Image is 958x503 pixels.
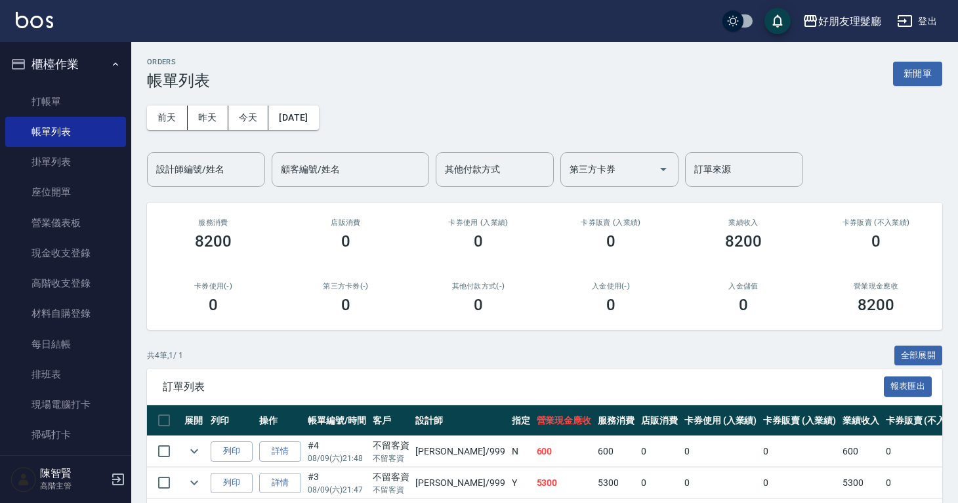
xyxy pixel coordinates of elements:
[295,282,396,291] h2: 第三方卡券(-)
[858,296,894,314] h3: 8200
[533,436,595,467] td: 600
[16,12,53,28] img: Logo
[412,405,508,436] th: 設計師
[341,232,350,251] h3: 0
[5,298,126,329] a: 材料自購登錄
[369,405,413,436] th: 客戶
[594,468,638,498] td: 5300
[412,436,508,467] td: [PERSON_NAME] /999
[474,232,483,251] h3: 0
[560,218,661,227] h2: 卡券販賣 (入業績)
[594,436,638,467] td: 600
[40,480,107,492] p: 高階主管
[893,67,942,79] a: 新開單
[693,282,794,291] h2: 入金儲值
[412,468,508,498] td: [PERSON_NAME] /999
[259,473,301,493] a: 詳情
[760,405,839,436] th: 卡券販賣 (入業績)
[308,484,366,496] p: 08/09 (六) 21:47
[839,436,883,467] td: 600
[760,468,839,498] td: 0
[474,296,483,314] h3: 0
[341,296,350,314] h3: 0
[211,441,253,462] button: 列印
[147,58,210,66] h2: ORDERS
[693,218,794,227] h2: 業績收入
[5,238,126,268] a: 現金收支登錄
[209,296,218,314] h3: 0
[797,8,886,35] button: 好朋友理髮廳
[509,436,533,467] td: N
[764,8,791,34] button: save
[373,453,409,464] p: 不留客資
[509,405,533,436] th: 指定
[295,218,396,227] h2: 店販消費
[5,87,126,117] a: 打帳單
[373,439,409,453] div: 不留客資
[373,484,409,496] p: 不留客資
[606,232,615,251] h3: 0
[681,436,760,467] td: 0
[638,436,681,467] td: 0
[259,441,301,462] a: 詳情
[428,282,529,291] h2: 其他付款方式(-)
[184,473,204,493] button: expand row
[892,9,942,33] button: 登出
[533,468,595,498] td: 5300
[147,350,183,361] p: 共 4 筆, 1 / 1
[308,453,366,464] p: 08/09 (六) 21:48
[681,468,760,498] td: 0
[894,346,943,366] button: 全部展開
[5,390,126,420] a: 現場電腦打卡
[5,359,126,390] a: 排班表
[760,436,839,467] td: 0
[638,405,681,436] th: 店販消費
[40,467,107,480] h5: 陳智賢
[606,296,615,314] h3: 0
[884,380,932,392] a: 報表匯出
[884,376,932,397] button: 報表匯出
[825,282,927,291] h2: 營業現金應收
[871,232,881,251] h3: 0
[256,405,304,436] th: 操作
[228,106,269,130] button: 今天
[147,71,210,90] h3: 帳單列表
[5,420,126,450] a: 掃碼打卡
[5,268,126,298] a: 高階收支登錄
[5,329,126,359] a: 每日結帳
[163,380,884,393] span: 訂單列表
[428,218,529,227] h2: 卡券使用 (入業績)
[825,218,927,227] h2: 卡券販賣 (不入業績)
[304,405,369,436] th: 帳單編號/時間
[5,177,126,207] a: 座位開單
[839,405,883,436] th: 業績收入
[304,436,369,467] td: #4
[839,468,883,498] td: 5300
[163,218,264,227] h3: 服務消費
[188,106,228,130] button: 昨天
[268,106,318,130] button: [DATE]
[10,466,37,493] img: Person
[147,106,188,130] button: 前天
[653,159,674,180] button: Open
[509,468,533,498] td: Y
[181,405,207,436] th: 展開
[373,470,409,484] div: 不留客資
[211,473,253,493] button: 列印
[207,405,256,436] th: 列印
[638,468,681,498] td: 0
[818,13,881,30] div: 好朋友理髮廳
[5,208,126,238] a: 營業儀表板
[594,405,638,436] th: 服務消費
[893,62,942,86] button: 新開單
[533,405,595,436] th: 營業現金應收
[681,405,760,436] th: 卡券使用 (入業績)
[5,47,126,81] button: 櫃檯作業
[195,232,232,251] h3: 8200
[5,147,126,177] a: 掛單列表
[5,117,126,147] a: 帳單列表
[184,441,204,461] button: expand row
[739,296,748,314] h3: 0
[560,282,661,291] h2: 入金使用(-)
[163,282,264,291] h2: 卡券使用(-)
